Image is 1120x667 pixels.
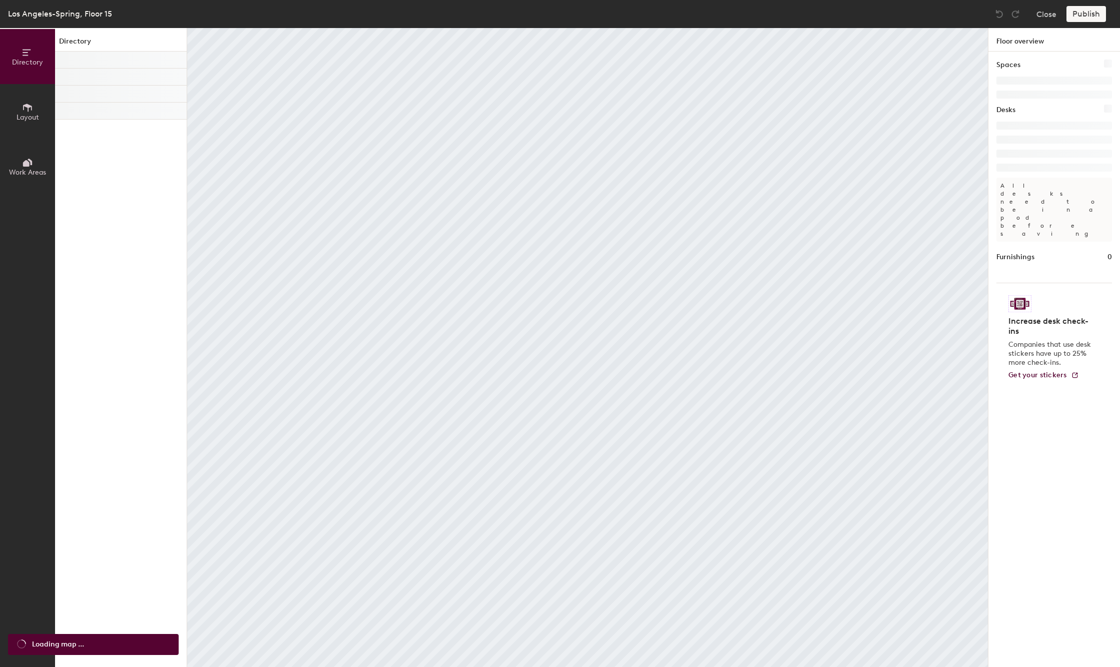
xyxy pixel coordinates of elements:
div: Los Angeles-Spring, Floor 15 [8,8,112,20]
span: Layout [17,113,39,122]
span: Loading map ... [32,639,84,650]
span: Get your stickers [1008,371,1067,379]
h1: 0 [1107,252,1112,263]
img: Undo [994,9,1004,19]
img: Redo [1010,9,1020,19]
h1: Desks [996,105,1015,116]
h1: Directory [55,36,187,52]
canvas: Map [187,28,988,667]
a: Get your stickers [1008,371,1079,380]
p: All desks need to be in a pod before saving [996,178,1112,242]
h4: Increase desk check-ins [1008,316,1094,336]
h1: Spaces [996,60,1020,71]
h1: Floor overview [988,28,1120,52]
button: Close [1036,6,1056,22]
span: Directory [12,58,43,67]
span: Work Areas [9,168,46,177]
p: Companies that use desk stickers have up to 25% more check-ins. [1008,340,1094,367]
img: Sticker logo [1008,295,1031,312]
h1: Furnishings [996,252,1034,263]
